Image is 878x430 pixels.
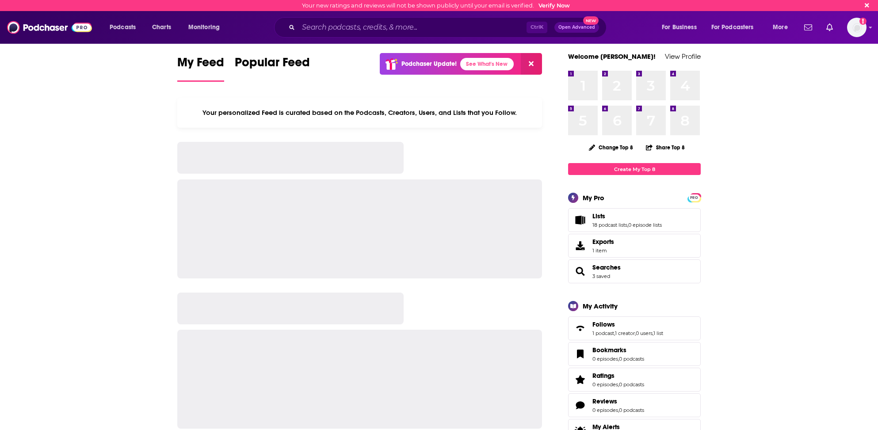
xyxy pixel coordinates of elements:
[571,322,589,335] a: Follows
[538,2,570,9] a: Verify Now
[401,60,457,68] p: Podchaser Update!
[592,372,615,380] span: Ratings
[592,397,644,405] a: Reviews
[568,393,701,417] span: Reviews
[235,55,310,75] span: Popular Feed
[146,20,176,34] a: Charts
[859,18,867,25] svg: Email not verified
[592,273,610,279] a: 3 saved
[592,238,614,246] span: Exports
[568,342,701,366] span: Bookmarks
[584,142,638,153] button: Change Top 8
[689,194,699,201] a: PRO
[177,98,542,128] div: Your personalized Feed is curated based on the Podcasts, Creators, Users, and Lists that you Follow.
[235,55,310,82] a: Popular Feed
[571,348,589,360] a: Bookmarks
[7,19,92,36] img: Podchaser - Follow, Share and Rate Podcasts
[653,330,663,336] a: 1 list
[645,139,685,156] button: Share Top 8
[847,18,867,37] img: User Profile
[568,208,701,232] span: Lists
[592,212,662,220] a: Lists
[592,247,614,254] span: 1 item
[177,55,224,75] span: My Feed
[847,18,867,37] span: Logged in as BretAita
[628,222,662,228] a: 0 episode lists
[103,20,147,34] button: open menu
[711,21,754,34] span: For Podcasters
[592,320,663,328] a: Follows
[619,356,644,362] a: 0 podcasts
[583,16,599,25] span: New
[527,22,547,33] span: Ctrl K
[571,214,589,226] a: Lists
[689,194,699,201] span: PRO
[558,25,595,30] span: Open Advanced
[656,20,708,34] button: open menu
[568,52,656,61] a: Welcome [PERSON_NAME]!
[592,330,614,336] a: 1 podcast
[627,222,628,228] span: ,
[571,399,589,411] a: Reviews
[302,2,570,9] div: Your new ratings and reviews will not be shown publicly until your email is verified.
[460,58,514,70] a: See What's New
[614,330,615,336] span: ,
[773,21,788,34] span: More
[592,372,644,380] a: Ratings
[636,330,653,336] a: 0 users
[592,346,644,354] a: Bookmarks
[662,21,697,34] span: For Business
[592,397,617,405] span: Reviews
[592,222,627,228] a: 18 podcast lists
[619,381,644,388] a: 0 podcasts
[592,346,626,354] span: Bookmarks
[592,356,618,362] a: 0 episodes
[615,330,635,336] a: 1 creator
[188,21,220,34] span: Monitoring
[665,52,701,61] a: View Profile
[801,20,816,35] a: Show notifications dropdown
[592,381,618,388] a: 0 episodes
[618,356,619,362] span: ,
[110,21,136,34] span: Podcasts
[182,20,231,34] button: open menu
[592,320,615,328] span: Follows
[618,381,619,388] span: ,
[592,407,618,413] a: 0 episodes
[568,163,701,175] a: Create My Top 8
[571,373,589,386] a: Ratings
[571,265,589,278] a: Searches
[618,407,619,413] span: ,
[767,20,799,34] button: open menu
[823,20,836,35] a: Show notifications dropdown
[847,18,867,37] button: Show profile menu
[571,240,589,252] span: Exports
[568,259,701,283] span: Searches
[706,20,767,34] button: open menu
[592,212,605,220] span: Lists
[568,316,701,340] span: Follows
[152,21,171,34] span: Charts
[177,55,224,82] a: My Feed
[298,20,527,34] input: Search podcasts, credits, & more...
[583,194,604,202] div: My Pro
[554,22,599,33] button: Open AdvancedNew
[282,17,615,38] div: Search podcasts, credits, & more...
[583,302,618,310] div: My Activity
[635,330,636,336] span: ,
[619,407,644,413] a: 0 podcasts
[568,368,701,392] span: Ratings
[568,234,701,258] a: Exports
[592,263,621,271] a: Searches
